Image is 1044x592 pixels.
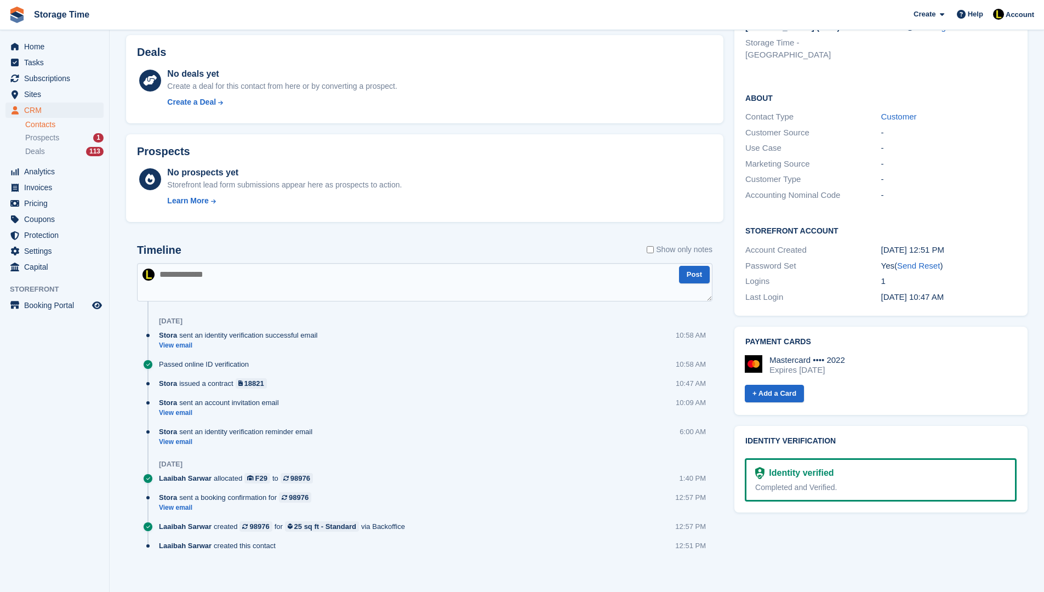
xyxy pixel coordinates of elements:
div: 10:58 AM [676,330,706,340]
a: View email [159,503,317,513]
a: menu [5,164,104,179]
a: menu [5,227,104,243]
div: 12:57 PM [675,521,706,532]
a: View email [159,408,284,418]
div: 98976 [289,492,309,503]
span: Stora [159,492,177,503]
div: issued a contract [159,378,272,389]
h2: Prospects [137,145,190,158]
a: 25 sq ft - Standard [285,521,359,532]
div: sent a booking confirmation for [159,492,317,503]
span: Invoices [24,180,90,195]
div: created this contact [159,540,281,551]
div: 10:58 AM [676,359,706,369]
h2: Identity verification [745,437,1017,446]
h2: Payment cards [745,338,1017,346]
div: 113 [86,147,104,156]
div: [DATE] [159,460,182,469]
a: menu [5,196,104,211]
div: Password Set [745,260,881,272]
div: Customer Source [745,127,881,139]
div: - [881,189,1017,202]
a: menu [5,71,104,86]
div: Expires [DATE] [769,365,845,375]
div: 12:51 PM [675,540,706,551]
a: Learn More [167,195,402,207]
span: Stora [159,426,177,437]
button: Post [679,266,710,284]
div: Completed and Verified. [755,482,1006,493]
a: Deals 113 [25,146,104,157]
a: View email [159,341,323,350]
span: Storefront [10,284,109,295]
div: Mastercard •••• 2022 [769,355,845,365]
span: Account [1006,9,1034,20]
input: Show only notes [647,244,654,255]
a: Create a Deal [167,96,397,108]
div: 98976 [290,473,310,483]
h2: About [745,92,1017,103]
div: 25 sq ft - Standard [294,521,356,532]
a: menu [5,103,104,118]
span: Coupons [24,212,90,227]
div: allocated to [159,473,318,483]
span: Stora [159,378,177,389]
span: ( ) [894,261,943,270]
span: Create [914,9,935,20]
div: Create a Deal [167,96,216,108]
div: [DATE] 12:51 PM [881,244,1017,257]
span: Laaibah Sarwar [159,540,212,551]
div: - [881,127,1017,139]
div: No prospects yet [167,166,402,179]
span: Settings [24,243,90,259]
h2: Deals [137,46,166,59]
img: Identity Verification Ready [755,467,765,479]
span: CRM [24,103,90,118]
div: created for via Backoffice [159,521,410,532]
a: Storage Time [30,5,94,24]
a: F29 [244,473,270,483]
span: Subscriptions [24,71,90,86]
span: Sites [24,87,90,102]
span: Help [968,9,983,20]
span: Pricing [24,196,90,211]
li: Storage Time - [GEOGRAPHIC_DATA] [745,37,881,61]
a: Send Reset [897,261,940,270]
div: Passed online ID verification [159,359,254,369]
div: Account Created [745,244,881,257]
span: Laaibah Sarwar [159,521,212,532]
div: - [881,142,1017,155]
time: 2025-08-16 09:47:09 UTC [881,292,944,301]
a: menu [5,180,104,195]
div: Accounting Nominal Code [745,189,881,202]
img: stora-icon-8386f47178a22dfd0bd8f6a31ec36ba5ce8667c1dd55bd0f319d3a0aa187defe.svg [9,7,25,23]
label: Show only notes [647,244,712,255]
div: Use Case [745,142,881,155]
img: Laaibah Sarwar [142,269,155,281]
div: No deals yet [167,67,397,81]
div: sent an identity verification successful email [159,330,323,340]
div: 10:09 AM [676,397,706,408]
span: Analytics [24,164,90,179]
a: + Add a Card [745,385,804,403]
a: 98976 [281,473,313,483]
span: Laaibah Sarwar [159,473,212,483]
span: Home [24,39,90,54]
a: Customer [881,112,917,121]
a: menu [5,298,104,313]
a: 98976 [239,521,272,532]
a: menu [5,39,104,54]
a: menu [5,243,104,259]
div: - [881,173,1017,186]
div: Storefront lead form submissions appear here as prospects to action. [167,179,402,191]
div: Contact Type [745,111,881,123]
a: menu [5,212,104,227]
div: F29 [255,473,267,483]
img: Laaibah Sarwar [993,9,1004,20]
span: Stora [159,330,177,340]
div: sent an identity verification reminder email [159,426,318,437]
a: menu [5,259,104,275]
a: menu [5,87,104,102]
div: 12:57 PM [675,492,706,503]
a: Prospects 1 [25,132,104,144]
